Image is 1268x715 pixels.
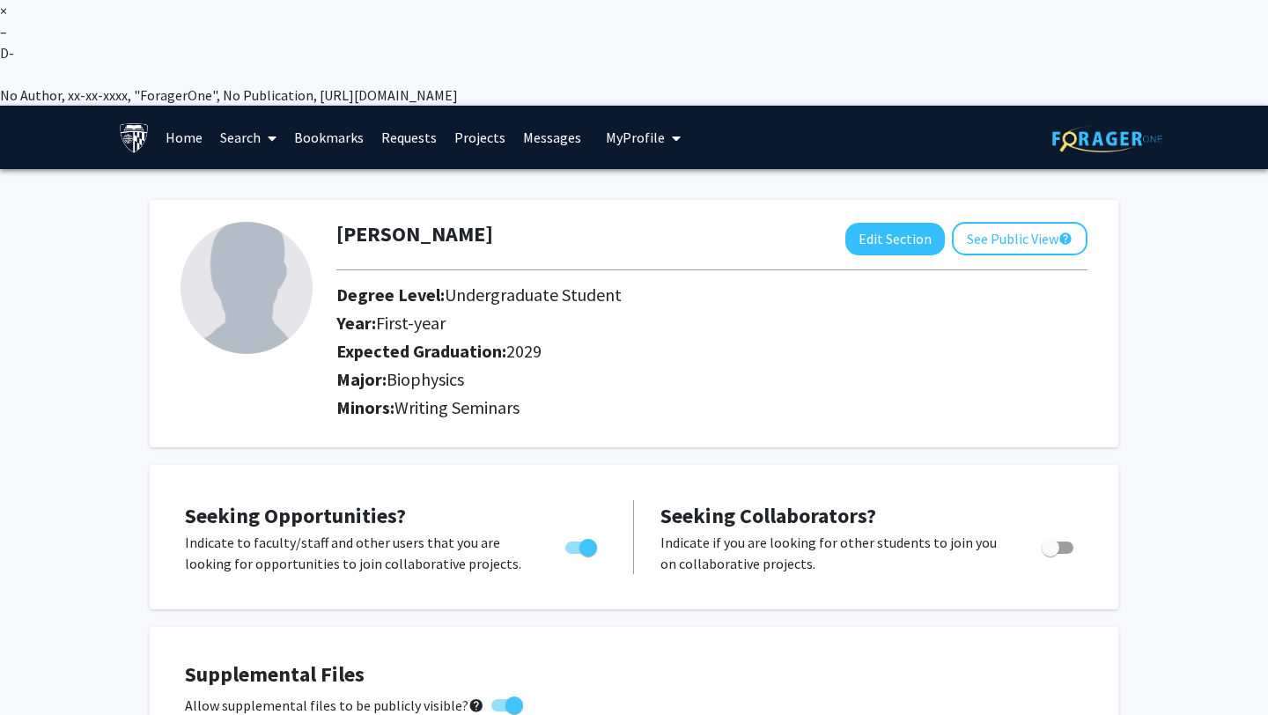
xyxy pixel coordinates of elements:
mat-icon: help [1058,228,1073,249]
a: Requests [372,107,446,168]
h4: Supplemental Files [185,662,1083,688]
h2: Year: [336,313,989,334]
h2: Major: [336,369,1087,390]
div: Toggle [1035,532,1083,558]
img: Johns Hopkins University Logo [119,122,150,153]
span: Seeking Opportunities? [185,502,406,529]
div: Toggle [558,532,607,558]
span: 2029 [506,340,542,362]
button: Edit Section [845,223,945,255]
span: Writing Seminars [394,396,520,418]
span: First-year [376,312,446,334]
span: Seeking Collaborators? [660,502,876,529]
img: Profile Picture [181,222,313,354]
a: Search [211,107,285,168]
a: Bookmarks [285,107,372,168]
p: Indicate to faculty/staff and other users that you are looking for opportunities to join collabor... [185,532,532,574]
span: My Profile [606,129,665,146]
a: Home [157,107,211,168]
button: See Public View [952,222,1087,255]
p: Indicate if you are looking for other students to join you on collaborative projects. [660,532,1008,574]
a: Projects [446,107,514,168]
span: Biophysics [387,368,464,390]
button: My profile dropdown to access profile and logout [601,106,686,169]
img: ForagerOne Logo [1052,125,1162,152]
h1: [PERSON_NAME] [336,222,493,247]
h2: Expected Graduation: [336,341,989,362]
h2: Minors: [336,397,1087,418]
a: Messages [514,107,590,168]
span: Undergraduate Student [445,284,622,306]
h2: Degree Level: [336,284,989,306]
